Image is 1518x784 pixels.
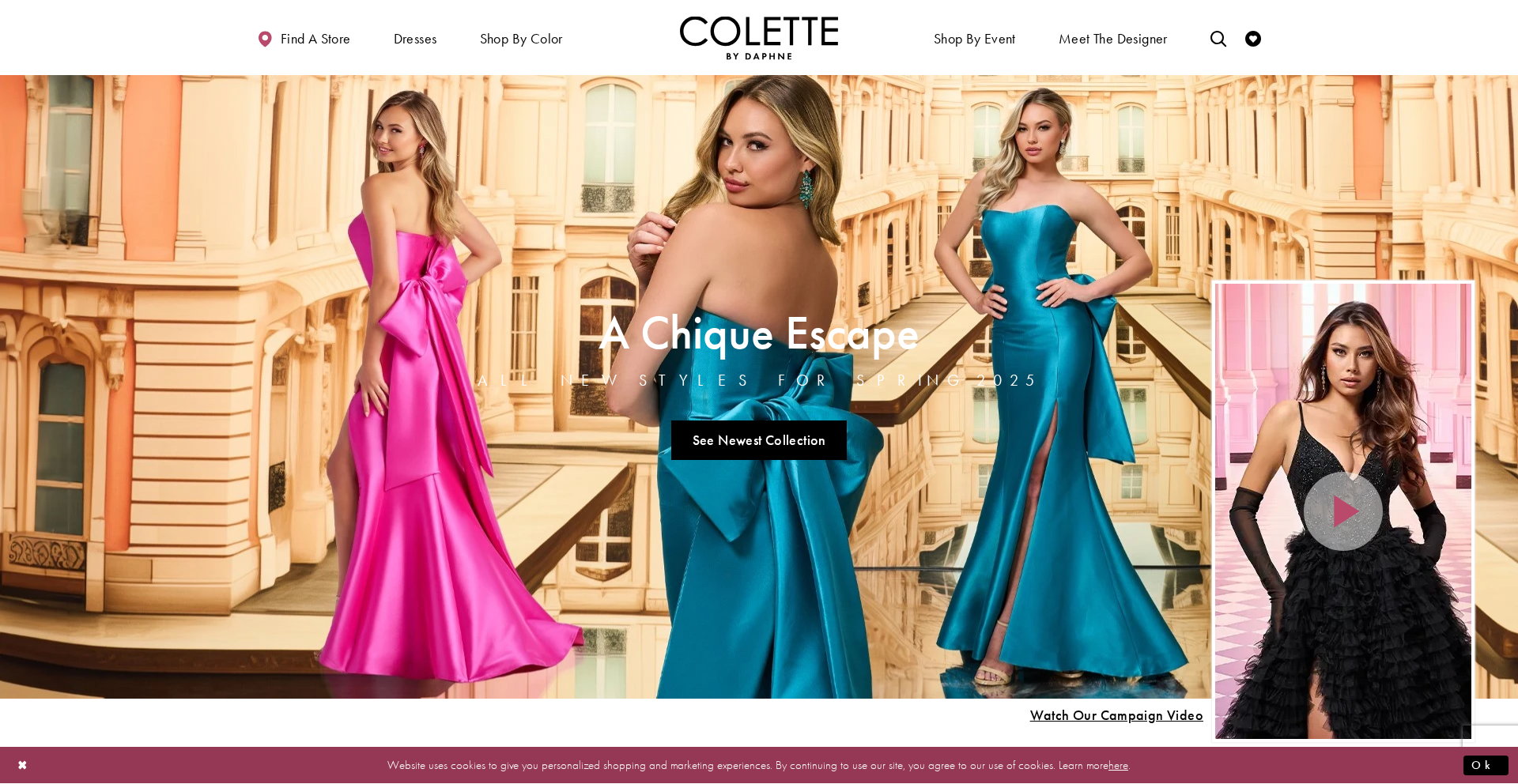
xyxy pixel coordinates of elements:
a: See Newest Collection A Chique Escape All New Styles For Spring 2025 [671,420,847,460]
a: Toggle search [1206,16,1230,59]
button: Submit Dialog [1463,756,1509,775]
a: Find a store [253,16,354,59]
span: Dresses [394,31,437,47]
a: here [1108,757,1128,773]
ul: Slider Links [473,414,1045,466]
a: Visit Home Page [680,16,838,59]
p: Website uses cookies to give you personalized shopping and marketing experiences. By continuing t... [114,755,1404,776]
span: Shop By Event [930,16,1020,59]
span: Shop by color [480,31,563,47]
span: Dresses [390,16,441,59]
button: Close Dialog [9,752,36,779]
span: Play Slide #15 Video [1029,707,1203,723]
span: Meet the designer [1059,31,1168,47]
img: Colette by Daphne [680,16,838,59]
a: Check Wishlist [1241,16,1265,59]
span: Find a store [281,31,351,47]
a: Meet the designer [1055,16,1172,59]
span: Shop by color [476,16,567,59]
span: Shop By Event [934,31,1016,47]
